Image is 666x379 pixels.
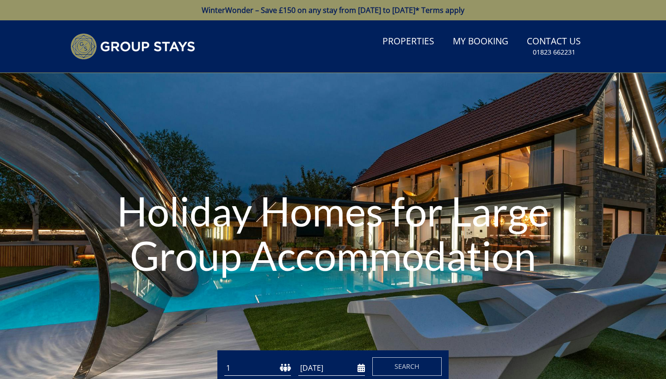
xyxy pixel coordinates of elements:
[379,31,438,52] a: Properties
[449,31,512,52] a: My Booking
[298,361,365,376] input: Arrival Date
[70,33,195,60] img: Group Stays
[523,31,585,61] a: Contact Us01823 662231
[372,357,442,376] button: Search
[533,48,575,57] small: 01823 662231
[100,171,566,295] h1: Holiday Homes for Large Group Accommodation
[395,362,419,371] span: Search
